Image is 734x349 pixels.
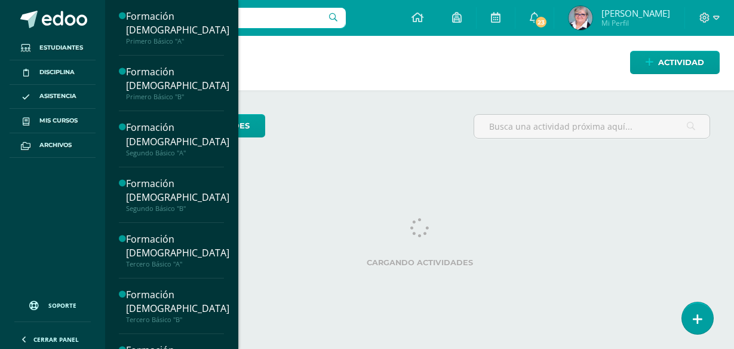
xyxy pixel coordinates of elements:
span: [PERSON_NAME] [601,7,670,19]
div: Segundo Básico "B" [126,204,229,213]
a: Mis cursos [10,109,96,133]
div: Formación [DEMOGRAPHIC_DATA] [126,232,229,260]
div: Formación [DEMOGRAPHIC_DATA] [126,288,229,316]
div: Tercero Básico "A" [126,260,229,268]
a: Soporte [14,289,91,319]
a: Estudiantes [10,36,96,60]
span: Asistencia [39,91,76,101]
span: Mi Perfil [601,18,670,28]
span: Disciplina [39,68,75,77]
div: Segundo Básico "A" [126,149,229,157]
span: Archivos [39,140,72,150]
h1: Actividades [119,36,720,90]
div: Primero Básico "A" [126,37,229,45]
a: Formación [DEMOGRAPHIC_DATA]Segundo Básico "B" [126,177,229,213]
div: Primero Básico "B" [126,93,229,101]
span: Mis cursos [39,116,78,125]
span: Cerrar panel [33,335,79,344]
div: Tercero Básico "B" [126,316,229,324]
a: Formación [DEMOGRAPHIC_DATA]Tercero Básico "B" [126,288,229,324]
div: Formación [DEMOGRAPHIC_DATA] [126,10,229,37]
span: 23 [535,16,548,29]
a: Formación [DEMOGRAPHIC_DATA]Primero Básico "B" [126,65,229,101]
a: Disciplina [10,60,96,85]
img: c6529db22ab999cc4ab211aa0c1eccd5.png [569,6,592,30]
span: Actividad [658,51,704,74]
span: Soporte [48,301,76,310]
a: Formación [DEMOGRAPHIC_DATA]Segundo Básico "A" [126,121,229,157]
a: Actividad [630,51,720,74]
div: Formación [DEMOGRAPHIC_DATA] [126,65,229,93]
a: Formación [DEMOGRAPHIC_DATA]Primero Básico "A" [126,10,229,45]
span: Estudiantes [39,43,83,53]
input: Busca una actividad próxima aquí... [474,115,710,138]
a: Asistencia [10,85,96,109]
a: Archivos [10,133,96,158]
div: Formación [DEMOGRAPHIC_DATA] [126,121,229,148]
a: Formación [DEMOGRAPHIC_DATA]Tercero Básico "A" [126,232,229,268]
div: Formación [DEMOGRAPHIC_DATA] [126,177,229,204]
label: Cargando actividades [129,258,710,267]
